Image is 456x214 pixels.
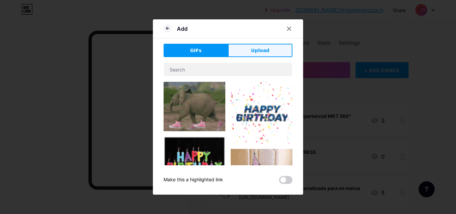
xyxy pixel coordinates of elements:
button: GIFs [164,44,228,57]
img: Gihpy [164,82,225,131]
div: Add [177,25,188,33]
img: Gihpy [164,137,225,181]
div: Make this a highlighted link [164,176,223,184]
img: Gihpy [231,82,292,144]
input: Search [164,63,292,76]
button: Upload [228,44,292,57]
span: Upload [251,47,269,54]
span: GIFs [190,47,202,54]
